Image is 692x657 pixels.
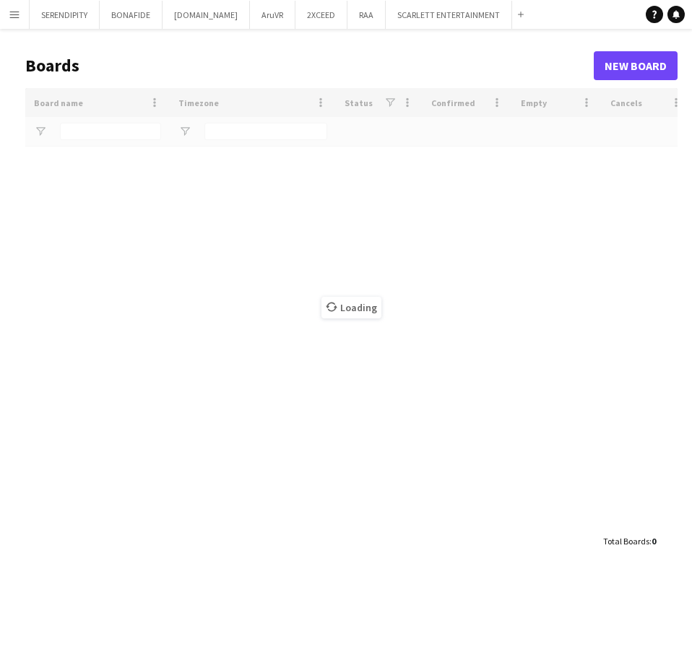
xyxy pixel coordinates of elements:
span: Loading [321,297,381,318]
button: SCARLETT ENTERTAINMENT [386,1,512,29]
button: 2XCEED [295,1,347,29]
button: AruVR [250,1,295,29]
button: BONAFIDE [100,1,163,29]
span: 0 [652,536,656,547]
button: [DOMAIN_NAME] [163,1,250,29]
div: : [603,527,656,555]
button: RAA [347,1,386,29]
h1: Boards [25,55,594,77]
a: New Board [594,51,678,80]
button: SERENDIPITY [30,1,100,29]
span: Total Boards [603,536,649,547]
